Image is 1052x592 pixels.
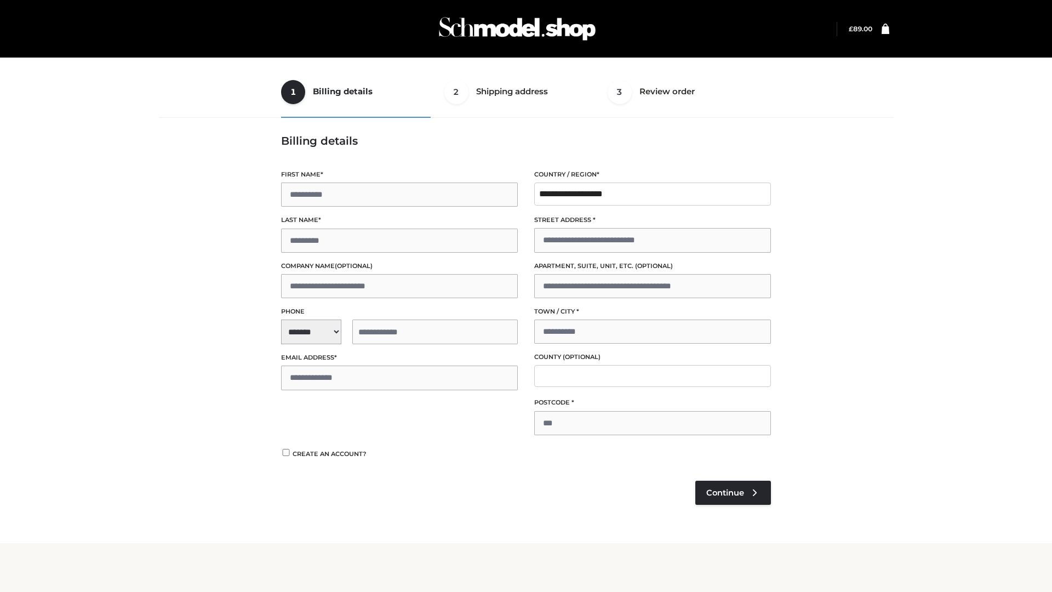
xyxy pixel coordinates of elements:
[635,262,673,270] span: (optional)
[534,352,771,362] label: County
[534,397,771,408] label: Postcode
[281,449,291,456] input: Create an account?
[281,306,518,317] label: Phone
[695,481,771,505] a: Continue
[293,450,367,458] span: Create an account?
[534,215,771,225] label: Street address
[281,261,518,271] label: Company name
[849,25,872,33] a: £89.00
[435,7,599,50] img: Schmodel Admin 964
[534,306,771,317] label: Town / City
[281,134,771,147] h3: Billing details
[849,25,872,33] bdi: 89.00
[706,488,744,498] span: Continue
[534,169,771,180] label: Country / Region
[281,215,518,225] label: Last name
[534,261,771,271] label: Apartment, suite, unit, etc.
[563,353,601,361] span: (optional)
[849,25,853,33] span: £
[335,262,373,270] span: (optional)
[281,352,518,363] label: Email address
[281,169,518,180] label: First name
